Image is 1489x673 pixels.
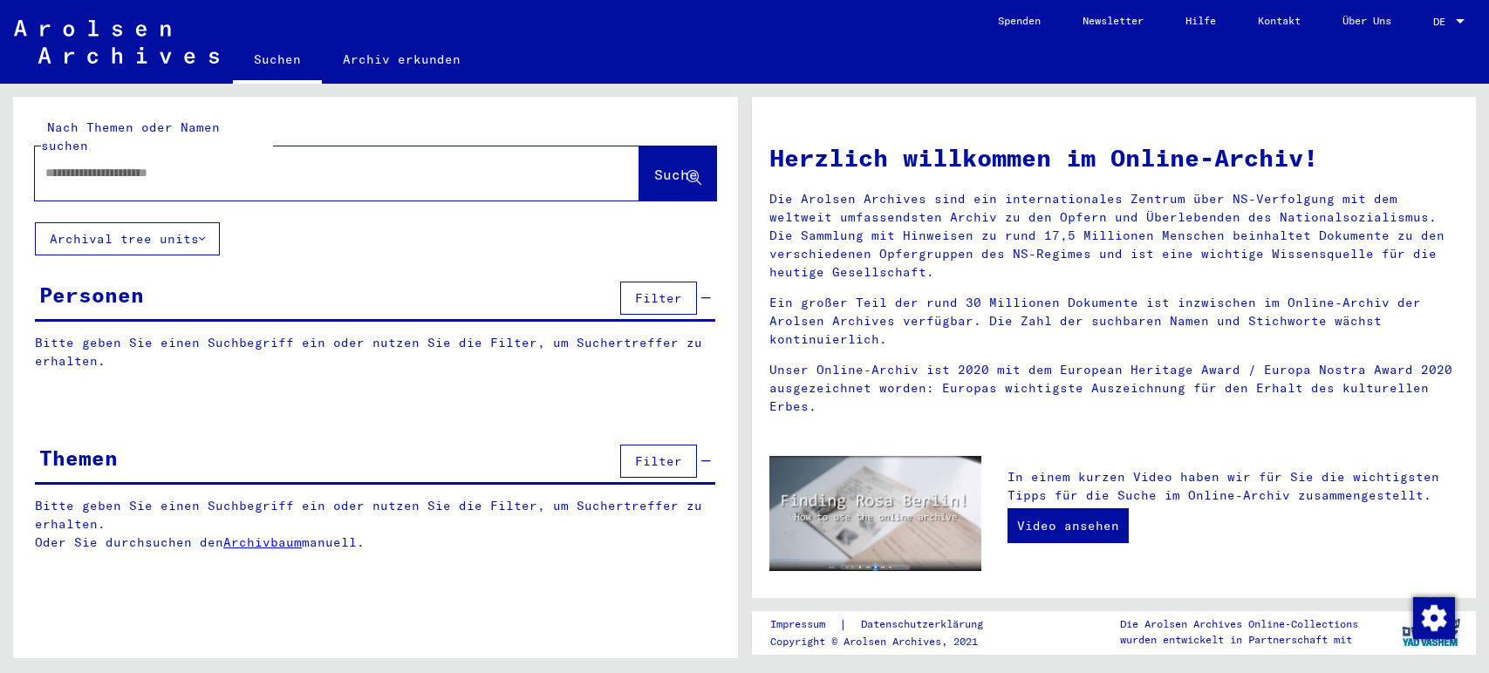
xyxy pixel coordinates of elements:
button: Archival tree units [35,222,220,255]
button: Filter [620,282,697,315]
div: Themen [39,442,118,473]
img: Zustimmung ändern [1413,597,1455,639]
span: DE [1433,16,1452,28]
a: Archiv erkunden [322,38,482,80]
mat-label: Nach Themen oder Namen suchen [41,119,220,153]
a: Impressum [770,615,839,634]
a: Video ansehen [1007,508,1129,543]
p: wurden entwickelt in Partnerschaft mit [1120,632,1358,648]
img: Arolsen_neg.svg [14,20,219,64]
p: Copyright © Arolsen Archives, 2021 [770,634,1004,649]
p: Ein großer Teil der rund 30 Millionen Dokumente ist inzwischen im Online-Archiv der Arolsen Archi... [769,294,1459,349]
h1: Herzlich willkommen im Online-Archiv! [769,139,1459,176]
div: Zustimmung ändern [1412,596,1454,638]
img: video.jpg [769,456,981,571]
p: In einem kurzen Video haben wir für Sie die wichtigsten Tipps für die Suche im Online-Archiv zusa... [1007,468,1458,505]
a: Datenschutzerklärung [847,615,1004,634]
p: Die Arolsen Archives Online-Collections [1120,616,1358,632]
p: Die Arolsen Archives sind ein internationales Zentrum über NS-Verfolgung mit dem weltweit umfasse... [769,190,1459,282]
p: Bitte geben Sie einen Suchbegriff ein oder nutzen Sie die Filter, um Suchertreffer zu erhalten. O... [35,497,716,552]
span: Filter [635,453,682,469]
div: Personen [39,279,144,310]
span: Suche [654,166,698,183]
a: Suchen [233,38,322,84]
button: Filter [620,445,697,478]
a: Archivbaum [223,534,302,550]
p: Bitte geben Sie einen Suchbegriff ein oder nutzen Sie die Filter, um Suchertreffer zu erhalten. [35,334,715,370]
button: Suche [639,146,716,201]
p: Unser Online-Archiv ist 2020 mit dem European Heritage Award / Europa Nostra Award 2020 ausgezeic... [769,361,1459,416]
img: yv_logo.png [1398,610,1464,654]
span: Filter [635,290,682,306]
div: | [770,615,1004,634]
